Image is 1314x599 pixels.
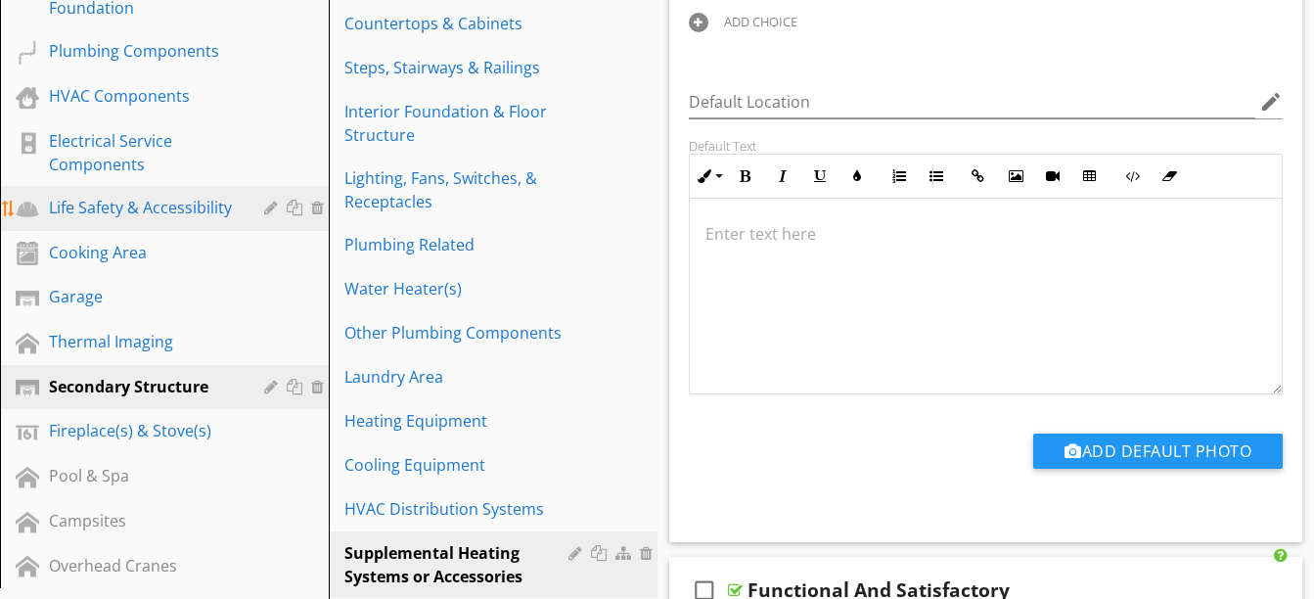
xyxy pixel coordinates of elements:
div: ADD CHOICE [724,14,797,29]
div: Thermal Imaging [49,330,236,353]
div: Heating Equipment [344,409,574,433]
div: Other Plumbing Components [344,321,574,345]
div: HVAC Components [49,84,236,108]
button: Insert Link (Ctrl+K) [960,158,997,195]
button: Insert Video [1034,158,1071,195]
div: Default Text [689,138,1284,154]
button: Insert Table [1071,158,1109,195]
div: HVAC Distribution Systems [344,497,574,521]
i: edit [1259,90,1283,114]
button: Italic (Ctrl+I) [764,158,801,195]
button: Ordered List [881,158,918,195]
div: Countertops & Cabinets [344,12,574,35]
div: Laundry Area [344,365,574,389]
div: Life Safety & Accessibility [49,196,236,219]
button: Clear Formatting [1151,158,1188,195]
div: Cooling Equipment [344,453,574,477]
div: Pool & Spa [49,464,236,487]
button: Add Default Photo [1033,434,1283,469]
button: Code View [1113,158,1151,195]
div: Secondary Structure [49,375,236,398]
div: Interior Foundation & Floor Structure [344,100,574,147]
button: Bold (Ctrl+B) [727,158,764,195]
div: Water Heater(s) [344,277,574,300]
div: Fireplace(s) & Stove(s) [49,419,236,442]
div: Electrical Service Components [49,129,236,176]
div: Plumbing Related [344,233,574,256]
button: Unordered List [918,158,955,195]
input: Default Location [689,86,1256,118]
div: Campsites [49,509,236,532]
div: Cooking Area [49,241,236,264]
div: Overhead Cranes [49,554,236,577]
button: Inline Style [690,158,727,195]
div: Steps, Stairways & Railings [344,56,574,79]
button: Underline (Ctrl+U) [801,158,838,195]
div: Lighting, Fans, Switches, & Receptacles [344,166,574,213]
div: Plumbing Components [49,39,236,63]
button: Colors [838,158,876,195]
button: Insert Image (Ctrl+P) [997,158,1034,195]
div: Garage [49,285,236,308]
div: Supplemental Heating Systems or Accessories [344,541,574,588]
